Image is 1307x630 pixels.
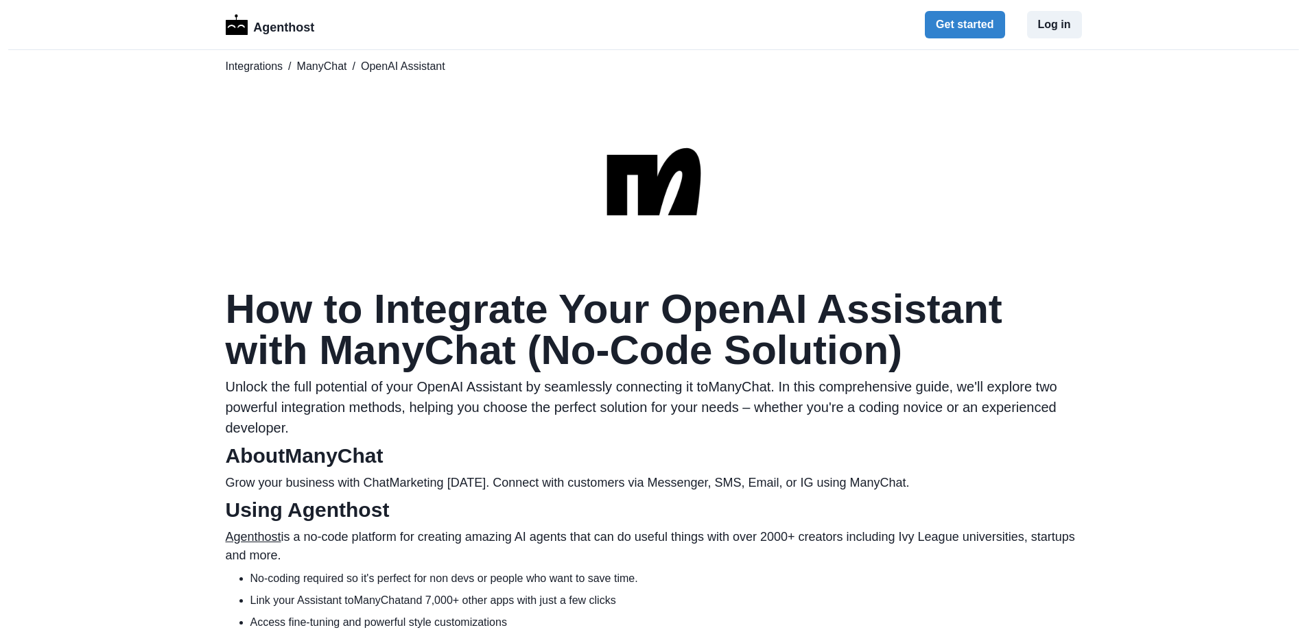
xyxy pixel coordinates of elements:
nav: breadcrumb [226,58,1082,75]
span: / [288,58,291,75]
span: OpenAI Assistant [361,58,445,75]
img: Logo [226,14,248,35]
a: Agenthost [226,530,281,544]
button: Get started [925,11,1004,38]
a: ManyChat [297,58,347,75]
img: ManyChat logo for OpenAI Assistant integration [585,113,722,250]
a: Integrations [226,58,283,75]
p: Unlock the full potential of your OpenAI Assistant by seamlessly connecting it to ManyChat . In t... [226,376,1082,438]
h2: About ManyChat [226,444,1082,468]
h1: How to Integrate Your OpenAI Assistant with ManyChat (No-Code Solution) [226,289,1082,371]
li: No-coding required so it's perfect for non devs or people who want to save time. [250,570,1082,587]
p: Grow your business with ChatMarketing [DATE]. Connect with customers via Messenger, SMS, Email, o... [226,474,1082,492]
a: LogoAgenthost [226,13,315,37]
h2: Using Agenthost [226,498,1082,522]
button: Log in [1027,11,1082,38]
li: Link your Assistant to ManyChat and 7,000+ other apps with just a few clicks [250,592,1082,609]
span: / [352,58,355,75]
p: Agenthost [253,13,314,37]
p: is a no-code platform for creating amazing AI agents that can do useful things with over 2000+ cr... [226,528,1082,565]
